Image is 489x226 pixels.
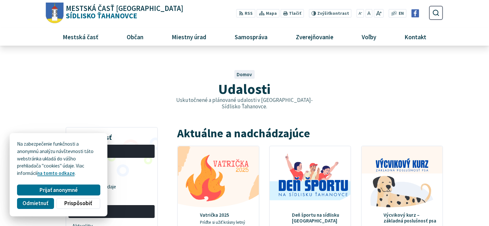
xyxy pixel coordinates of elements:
[23,200,48,207] span: Odmietnuť
[223,28,279,45] a: Samospráva
[237,71,252,77] a: Domov
[359,28,379,45] span: Voľby
[56,198,100,209] button: Prispôsobiť
[68,192,155,203] a: Civilná ochrana
[317,11,349,16] span: kontrast
[177,127,443,140] h2: Aktuálne a nadchádzajúce
[374,9,384,18] button: Zväčšiť veľkosť písma
[37,170,75,176] a: na tomto odkaze
[160,28,218,45] a: Miestny úrad
[236,9,255,18] a: RSS
[60,28,101,45] span: Mestská časť
[46,3,183,23] a: Logo Sídlisko Ťahanovce, prejsť na domovskú stránku.
[171,97,318,110] p: Uskutočnené a plánované udalosti v [GEOGRAPHIC_DATA]-Sídlisko Ťahanovce.
[245,10,253,17] span: RSS
[46,3,64,23] img: Prejsť na domovskú stránku
[411,9,419,17] img: Prejsť na Facebook stránku
[115,28,155,45] a: Občan
[289,11,301,16] span: Tlačiť
[72,146,151,157] span: Všeobecné info
[68,181,155,192] a: Demografické údaje
[64,200,92,207] span: Prispôsobiť
[72,192,151,203] span: Civilná ochrana
[51,28,110,45] a: Mestská časť
[399,10,404,17] span: EN
[72,181,151,192] span: Demografické údaje
[40,187,78,194] span: Prijať anonymné
[72,171,151,181] span: Symboly
[17,140,100,177] p: Na zabezpečenie funkčnosti a anonymnú analýzu návštevnosti táto webstránka ukladá do vášho prehli...
[17,185,100,195] button: Prijať anonymné
[68,145,155,158] a: Všeobecné info
[266,10,277,17] span: Mapa
[232,28,270,45] span: Samospráva
[281,9,304,18] button: Tlačiť
[68,129,155,142] h3: Mestská časť
[124,28,146,45] span: Občan
[357,9,364,18] button: Zmenšiť veľkosť písma
[397,10,406,17] a: EN
[365,9,372,18] button: Nastaviť pôvodnú veľkosť písma
[350,28,388,45] a: Voľby
[72,206,151,217] span: Aktivita
[292,212,346,224] h4: Deň športu na sídlisku [GEOGRAPHIC_DATA]
[169,28,209,45] span: Miestny úrad
[293,28,336,45] span: Zverejňovanie
[64,5,184,20] span: Sídlisko Ťahanovce
[66,5,183,12] span: Mestská časť [GEOGRAPHIC_DATA]
[218,80,270,98] span: Udalosti
[17,198,54,209] button: Odmietnuť
[72,160,151,171] span: História
[257,9,279,18] a: Mapa
[200,212,254,218] h4: Vatrička 2025
[68,171,155,181] a: Symboly
[393,28,438,45] a: Kontakt
[402,28,429,45] span: Kontakt
[68,205,155,218] a: Aktivita
[317,11,330,16] span: Zvýšiť
[284,28,345,45] a: Zverejňovanie
[68,160,155,171] a: História
[384,212,438,224] h4: Výcvikový kurz – základná poslušnosť psa
[309,9,351,18] button: Zvýšiťkontrast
